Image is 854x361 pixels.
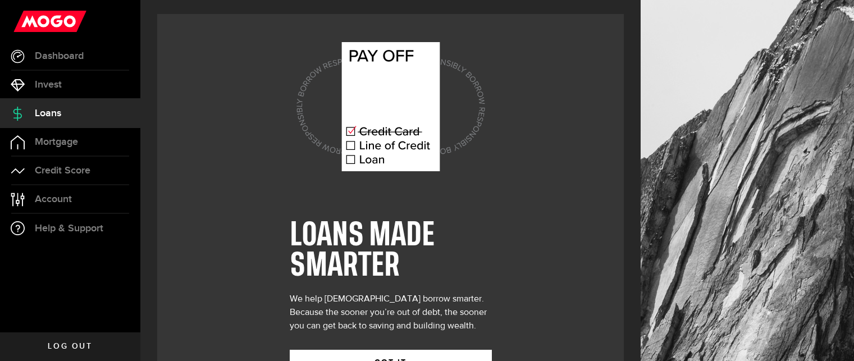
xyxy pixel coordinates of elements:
span: Account [35,194,72,204]
span: Help & Support [35,223,103,234]
span: Credit Score [35,166,90,176]
span: Invest [35,80,62,90]
span: Log out [48,342,92,350]
span: Loans [35,108,61,118]
span: Dashboard [35,51,84,61]
h1: LOANS MADE SMARTER [290,221,492,281]
span: Mortgage [35,137,78,147]
div: We help [DEMOGRAPHIC_DATA] borrow smarter. Because the sooner you’re out of debt, the sooner you ... [290,293,492,333]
